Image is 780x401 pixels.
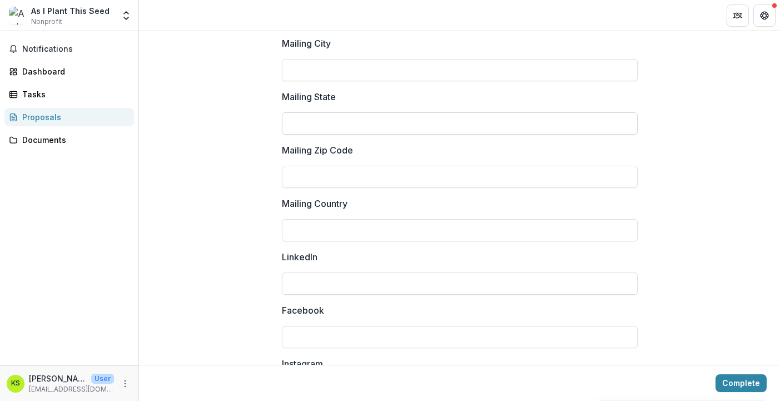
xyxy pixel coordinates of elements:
div: Kwadir Scott [11,380,20,387]
button: More [118,377,132,390]
button: Open entity switcher [118,4,134,27]
img: As I Plant This Seed [9,7,27,24]
div: Proposals [22,111,125,123]
div: Tasks [22,88,125,100]
p: [EMAIL_ADDRESS][DOMAIN_NAME] [29,384,114,394]
button: Partners [727,4,749,27]
button: Complete [716,374,767,392]
div: Documents [22,134,125,146]
p: Mailing Country [282,197,347,210]
button: Get Help [753,4,776,27]
span: Notifications [22,44,130,54]
a: Dashboard [4,62,134,81]
div: Dashboard [22,66,125,77]
p: Instagram [282,357,323,370]
p: [PERSON_NAME] [29,373,87,384]
span: Nonprofit [31,17,62,27]
a: Documents [4,131,134,149]
a: Proposals [4,108,134,126]
p: Mailing Zip Code [282,143,353,157]
p: Mailing State [282,90,336,103]
p: User [91,374,114,384]
p: Mailing City [282,37,331,50]
p: LinkedIn [282,250,317,264]
a: Tasks [4,85,134,103]
div: As I Plant This Seed [31,5,110,17]
button: Notifications [4,40,134,58]
p: Facebook [282,304,324,317]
